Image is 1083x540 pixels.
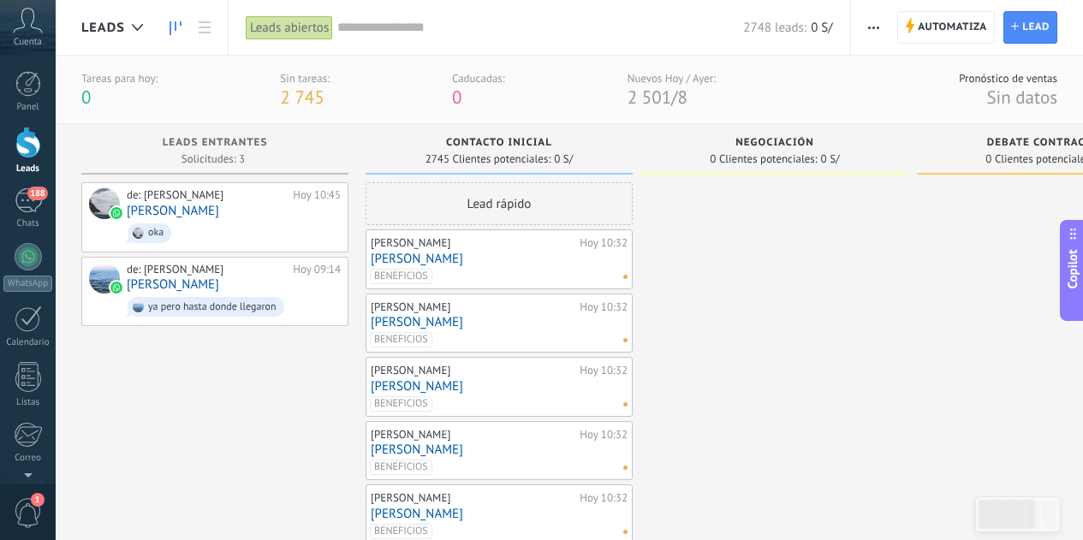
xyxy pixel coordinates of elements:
[580,300,628,314] div: Hoy 10:32
[371,300,575,314] div: [PERSON_NAME]
[90,137,340,151] div: Leads Entrantes
[246,15,333,40] div: Leads abiertos
[366,182,633,225] div: Lead rápido
[371,252,628,266] a: [PERSON_NAME]
[580,364,628,377] div: Hoy 10:32
[959,71,1057,86] div: Pronóstico de ventas
[31,493,45,507] span: 1
[3,102,53,113] div: Panel
[127,263,287,276] div: de: [PERSON_NAME]
[370,524,432,539] span: BENEFICIOS
[371,236,575,250] div: [PERSON_NAME]
[3,453,53,464] div: Correo
[3,397,53,408] div: Listas
[554,154,573,164] span: 0 S/
[3,218,53,229] div: Chats
[623,530,628,534] span: No hay nada asignado
[452,71,505,86] div: Caducadas:
[370,460,432,475] span: BENEFICIOS
[650,137,900,151] div: Negociación
[3,337,53,348] div: Calendario
[370,396,432,412] span: BENEFICIOS
[110,282,122,294] img: waba.svg
[148,227,164,239] div: oka
[374,137,624,151] div: Contacto inicial
[371,428,575,442] div: [PERSON_NAME]
[148,301,277,313] div: ya pero hasta donde llegaron
[81,20,125,36] span: Leads
[3,163,53,175] div: Leads
[370,269,432,284] span: BENEFICIOS
[280,71,330,86] div: Sin tareas:
[371,507,628,521] a: [PERSON_NAME]
[452,86,461,109] span: 0
[3,276,52,292] div: WhatsApp
[628,71,716,86] div: Nuevos Hoy / Ayer:
[671,86,677,109] span: /
[280,86,324,109] span: 2 745
[623,338,628,342] span: No hay nada asignado
[1022,12,1050,43] span: Lead
[81,71,158,86] div: Tareas para hoy:
[370,332,432,347] span: BENEFICIOS
[897,11,995,44] a: Automatiza
[580,236,628,250] div: Hoy 10:32
[580,428,628,442] div: Hoy 10:32
[811,20,832,36] span: 0 S/
[425,154,551,164] span: 2745 Clientes potenciales:
[127,188,287,202] div: de: [PERSON_NAME]
[1064,249,1081,288] span: Copilot
[181,154,245,164] span: Solicitudes: 3
[293,188,341,202] div: Hoy 10:45
[89,188,120,219] div: Daniel
[628,86,671,109] span: 2 501
[81,86,91,109] span: 0
[735,137,814,149] span: Negociación
[821,154,840,164] span: 0 S/
[580,491,628,505] div: Hoy 10:32
[127,204,219,218] a: [PERSON_NAME]
[371,315,628,329] a: [PERSON_NAME]
[1003,11,1057,44] a: Lead
[371,491,575,505] div: [PERSON_NAME]
[110,207,122,219] img: waba.svg
[14,37,42,48] span: Cuenta
[89,263,120,294] div: Maria Llasa
[371,442,628,457] a: [PERSON_NAME]
[293,263,341,276] div: Hoy 09:14
[918,12,987,43] span: Automatiza
[986,86,1057,109] span: Sin datos
[623,466,628,470] span: No hay nada asignado
[678,86,687,109] span: 8
[163,137,268,149] span: Leads Entrantes
[446,137,552,149] span: Contacto inicial
[371,379,628,394] a: [PERSON_NAME]
[371,364,575,377] div: [PERSON_NAME]
[743,20,806,36] span: 2748 leads:
[623,275,628,279] span: No hay nada asignado
[127,277,219,292] a: [PERSON_NAME]
[710,154,817,164] span: 0 Clientes potenciales:
[623,402,628,406] span: No hay nada asignado
[27,187,47,200] span: 188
